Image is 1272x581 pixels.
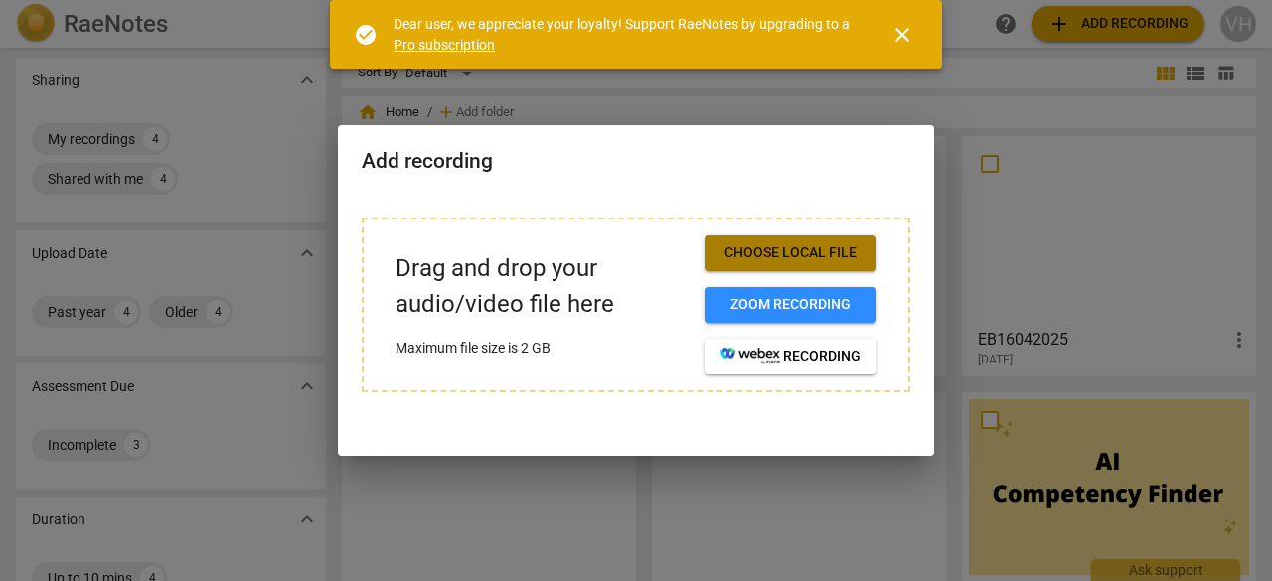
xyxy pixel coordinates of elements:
[720,295,861,315] span: Zoom recording
[396,251,689,321] p: Drag and drop your audio/video file here
[354,23,378,47] span: check_circle
[720,243,861,263] span: Choose local file
[705,287,876,323] button: Zoom recording
[878,11,926,59] button: Close
[720,347,861,366] span: recording
[890,23,914,47] span: close
[362,149,910,174] h2: Add recording
[394,14,855,55] div: Dear user, we appreciate your loyalty! Support RaeNotes by upgrading to a
[705,235,876,271] button: Choose local file
[396,338,689,359] p: Maximum file size is 2 GB
[394,37,495,53] a: Pro subscription
[705,339,876,374] button: recording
